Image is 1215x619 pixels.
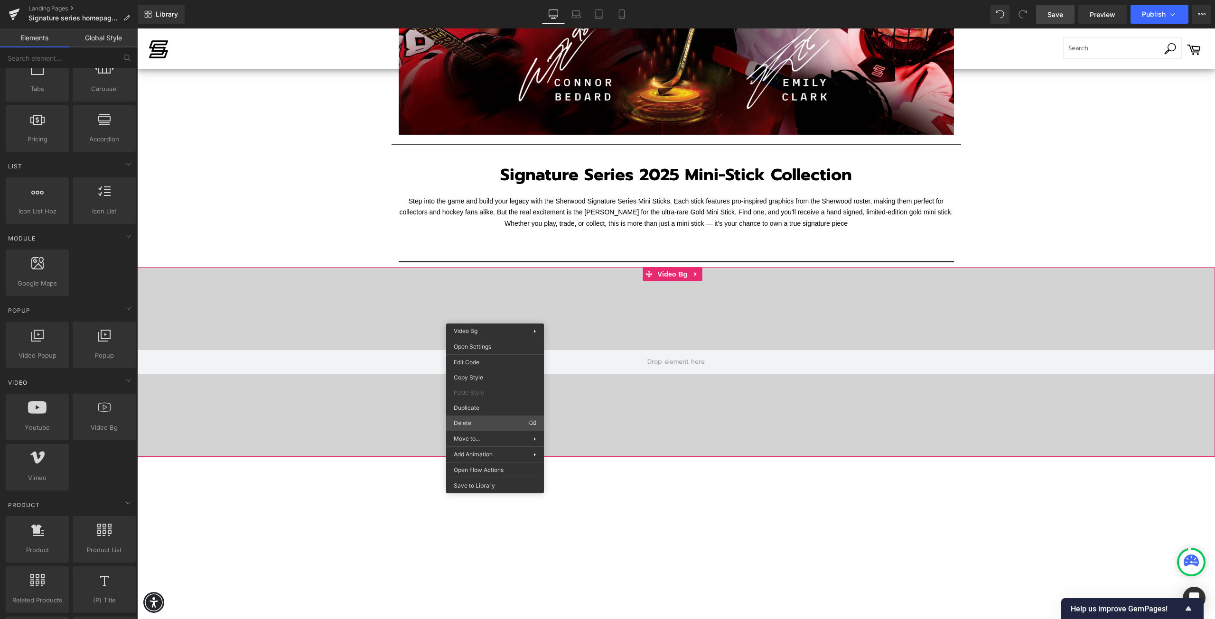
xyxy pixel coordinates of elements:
button: More [1192,5,1211,24]
a: Expand / Collapse [552,239,565,253]
a: Landing Pages [28,5,138,12]
span: Publish [1142,10,1166,18]
span: Product [9,545,66,555]
a: Tablet [588,5,610,24]
span: Product List [75,545,133,555]
span: Popup [7,306,31,315]
span: Tabs [9,84,66,94]
a: New Library [138,5,185,24]
span: Google Maps [9,278,66,288]
button: Redo [1013,5,1032,24]
span: Carousel [75,84,133,94]
span: Save [1047,9,1063,19]
span: Video Bg [75,423,133,433]
span: Help us improve GemPages! [1071,604,1183,613]
span: Accordion [75,134,133,144]
span: Module [7,234,37,243]
a: Laptop [565,5,588,24]
span: Delete [454,419,528,427]
font: Step into the game and build your legacy with the Sherwood Signature Series Mini Sticks. Each sti... [262,169,816,199]
strong: Signature Series 2025 Mini-Stick Collection [363,134,715,159]
span: Pricing [9,134,66,144]
div: Accessibility Menu [6,564,27,584]
a: Mobile [610,5,633,24]
span: Video [7,378,28,387]
button: Publish [1131,5,1188,24]
span: Edit Code [454,358,536,367]
a: Global Style [69,28,138,47]
span: Duplicate [454,404,536,412]
span: Icon List [75,206,133,216]
button: Show survey - Help us improve GemPages! [1071,603,1194,614]
button: Undo [991,5,1009,24]
span: Open Flow Actions [454,466,536,474]
span: Youtube [9,423,66,433]
span: Related Products [9,595,66,605]
div: Open Intercom Messenger [1183,587,1206,610]
span: Preview [1090,9,1115,19]
span: Vimeo [9,473,66,483]
span: Icon List Hoz [9,206,66,216]
span: Move to... [454,434,533,443]
span: Video Bg [454,327,477,334]
a: Desktop [542,5,565,24]
span: Library [156,10,178,18]
span: Video Popup [9,351,66,360]
span: Popup [75,351,133,360]
span: Add Animation [454,450,533,459]
span: (P) Title [75,595,133,605]
span: Save to Library [454,481,536,490]
span: ⌫ [528,419,536,427]
span: List [7,162,23,171]
span: Paste Style [454,388,536,397]
span: Signature series homepage - EN [28,14,120,22]
span: Video Bg [518,239,553,253]
span: Open Settings [454,342,536,351]
a: Preview [1078,5,1127,24]
span: Copy Style [454,373,536,382]
span: Product [7,500,41,509]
